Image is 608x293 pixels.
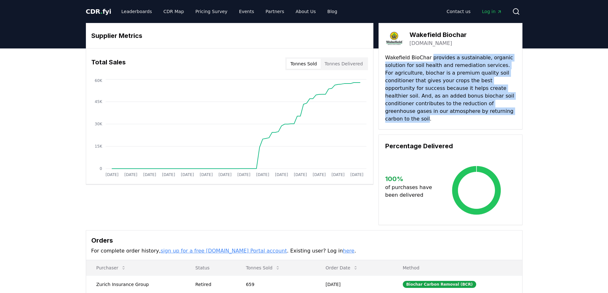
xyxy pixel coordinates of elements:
[385,184,437,199] p: of purchases have been delivered
[260,6,289,17] a: Partners
[162,172,175,177] tspan: [DATE]
[94,122,102,126] tspan: 30K
[385,174,437,184] h3: 100 %
[195,281,230,288] div: Retired
[94,99,102,104] tspan: 45K
[116,6,342,17] nav: Main
[161,248,287,254] a: sign up for a free [DOMAIN_NAME] Portal account
[94,144,102,149] tspan: 15K
[190,265,230,271] p: Status
[350,172,363,177] tspan: [DATE]
[385,54,516,123] p: Wakefield BioChar provides a sustainable, organic solution for soil health and remediation servic...
[199,172,213,177] tspan: [DATE]
[236,275,315,293] td: 659
[256,172,269,177] tspan: [DATE]
[116,6,157,17] a: Leaderboards
[320,261,363,274] button: Order Date
[190,6,232,17] a: Pricing Survey
[385,30,403,48] img: Wakefield Biochar-logo
[86,8,111,15] span: CDR fyi
[275,172,288,177] tspan: [DATE]
[322,6,342,17] a: Blog
[315,275,393,293] td: [DATE]
[181,172,194,177] tspan: [DATE]
[398,265,517,271] p: Method
[158,6,189,17] a: CDR Map
[441,6,507,17] nav: Main
[290,6,321,17] a: About Us
[385,141,516,151] h3: Percentage Delivered
[91,31,368,40] h3: Supplier Metrics
[441,6,476,17] a: Contact us
[91,236,517,245] h3: Orders
[403,281,476,288] div: Biochar Carbon Removal (BCR)
[482,8,502,15] span: Log in
[321,59,367,69] button: Tonnes Delivered
[237,172,250,177] tspan: [DATE]
[409,30,467,40] h3: Wakefield Biochar
[86,275,185,293] td: Zurich Insurance Group
[94,78,102,83] tspan: 60K
[312,172,326,177] tspan: [DATE]
[100,8,102,15] span: .
[331,172,344,177] tspan: [DATE]
[477,6,507,17] a: Log in
[294,172,307,177] tspan: [DATE]
[100,166,102,171] tspan: 0
[105,172,118,177] tspan: [DATE]
[124,172,137,177] tspan: [DATE]
[287,59,321,69] button: Tonnes Sold
[218,172,231,177] tspan: [DATE]
[91,261,131,274] button: Purchaser
[86,7,111,16] a: CDR.fyi
[234,6,259,17] a: Events
[409,40,452,47] a: [DOMAIN_NAME]
[241,261,285,274] button: Tonnes Sold
[91,247,517,255] p: For complete order history, . Existing user? Log in .
[343,248,354,254] a: here
[91,57,126,70] h3: Total Sales
[143,172,156,177] tspan: [DATE]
